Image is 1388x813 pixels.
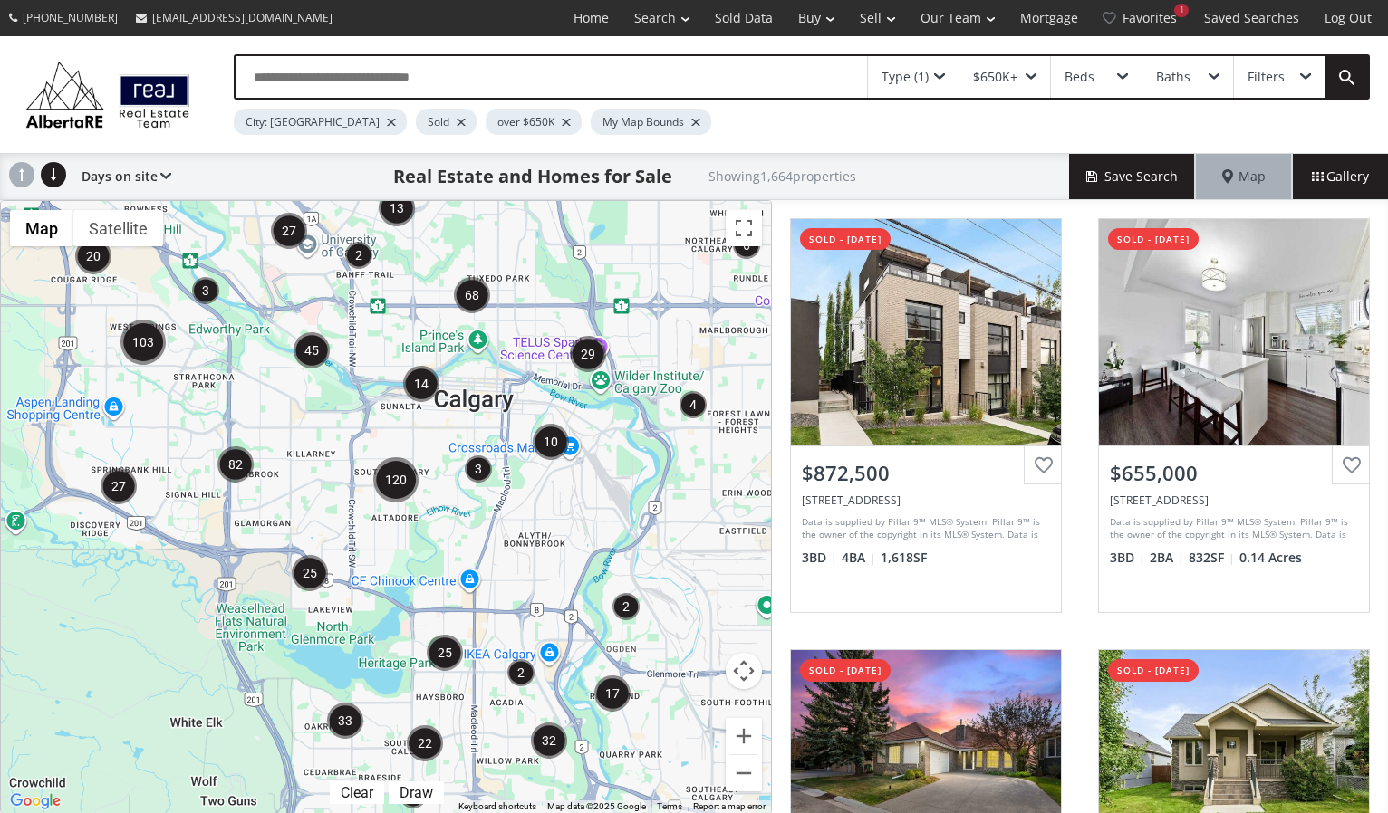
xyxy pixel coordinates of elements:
div: 82 [217,446,254,483]
div: 20 [75,238,111,274]
div: 27 [101,468,137,504]
div: 3 [400,781,427,808]
a: [EMAIL_ADDRESS][DOMAIN_NAME] [127,1,342,34]
span: [EMAIL_ADDRESS][DOMAIN_NAME] [152,10,333,25]
button: Zoom out [726,755,762,791]
div: Map [1196,154,1292,199]
a: Report a map error [693,801,766,811]
span: [PHONE_NUMBER] [23,10,118,25]
div: 27 [271,213,307,249]
div: Draw [395,784,438,801]
span: 3 BD [802,549,837,567]
div: 2 [612,593,640,620]
span: Map data ©2025 Google [547,801,646,811]
button: Toggle fullscreen view [726,210,762,246]
div: 25 [292,555,328,591]
div: 32 [531,722,567,759]
div: 3 [465,455,492,483]
span: 4 BA [842,549,876,567]
h1: Real Estate and Homes for Sale [393,164,672,189]
span: 2 BA [1150,549,1184,567]
span: Map [1222,167,1266,186]
div: $650K+ [973,71,1017,83]
div: Filters [1248,71,1285,83]
button: Show street map [10,210,73,246]
div: 3 [192,277,219,304]
div: 6 [733,232,760,259]
div: 10 [533,424,569,460]
div: My Map Bounds [591,109,711,135]
a: Terms [657,801,682,811]
img: Google [5,789,65,813]
div: Gallery [1292,154,1388,199]
div: 103 [120,320,166,365]
div: 17 [594,675,631,712]
h2: Showing 1,664 properties [708,169,856,183]
div: 68 [454,277,490,313]
div: 120 [373,457,419,502]
div: 2 [345,242,372,269]
div: 25 [427,635,463,671]
div: Click to clear. [330,784,384,801]
span: 3 BD [1110,549,1145,567]
a: Open this area in Google Maps (opens a new window) [5,789,65,813]
div: Data is supplied by Pillar 9™ MLS® System. Pillar 9™ is the owner of the copyright in its MLS® Sy... [802,515,1046,542]
button: Zoom in [726,718,762,754]
button: Keyboard shortcuts [458,800,536,813]
div: over $650K [486,109,582,135]
span: 1,618 SF [881,549,927,567]
button: Save Search [1069,154,1196,199]
span: 0.14 Acres [1239,549,1302,567]
div: Data is supplied by Pillar 9™ MLS® System. Pillar 9™ is the owner of the copyright in its MLS® Sy... [1110,515,1354,542]
div: Days on site [72,154,171,199]
div: 13 [379,190,415,226]
div: Beds [1065,71,1094,83]
div: Baths [1156,71,1190,83]
div: 1826 38 Avenue SW, Calgary, AB T2T 6X8 [802,493,1050,508]
div: 805 67 Avenue SW, Calgary, AB T2V 0M6 [1110,493,1358,508]
span: 832 SF [1189,549,1235,567]
div: 1 [1174,4,1189,17]
div: Sold [416,109,477,135]
div: 45 [294,332,330,368]
div: 33 [327,703,363,739]
div: City: [GEOGRAPHIC_DATA] [234,109,407,135]
div: $872,500 [802,459,1050,487]
div: 29 [570,336,606,372]
div: Type (1) [882,71,929,83]
div: 4 [680,391,707,418]
div: 14 [403,366,439,402]
button: Show satellite imagery [73,210,163,246]
a: sold - [DATE]$655,000[STREET_ADDRESS]Data is supplied by Pillar 9™ MLS® System. Pillar 9™ is the ... [1080,200,1388,631]
button: Map camera controls [726,653,762,689]
div: 22 [407,725,443,761]
div: $655,000 [1110,459,1358,487]
img: Logo [18,57,198,131]
div: Click to draw. [389,784,444,801]
span: Gallery [1312,167,1369,186]
div: 2 [507,659,535,686]
div: Clear [336,784,378,801]
a: sold - [DATE]$872,500[STREET_ADDRESS]Data is supplied by Pillar 9™ MLS® System. Pillar 9™ is the ... [772,200,1080,631]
